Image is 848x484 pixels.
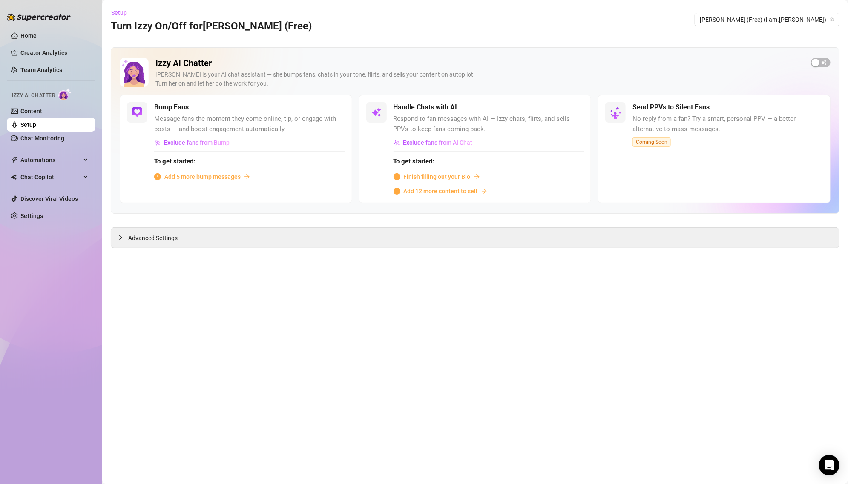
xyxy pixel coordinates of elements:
[132,107,142,117] img: svg%3e
[7,13,71,21] img: logo-BBDzfeDw.svg
[394,158,434,165] strong: To get started:
[474,174,480,180] span: arrow-right
[154,102,189,112] h5: Bump Fans
[403,139,473,146] span: Exclude fans from AI Chat
[12,92,55,100] span: Izzy AI Chatter
[371,107,382,117] img: svg%3e
[118,233,128,242] div: collapsed
[11,157,18,163] span: thunderbolt
[11,174,17,180] img: Chat Copilot
[244,174,250,180] span: arrow-right
[154,114,345,134] span: Message fans the moment they come online, tip, or engage with posts — and boost engagement automa...
[394,140,400,146] img: svg%3e
[155,58,804,69] h2: Izzy AI Chatter
[120,58,149,87] img: Izzy AI Chatter
[111,9,127,16] span: Setup
[20,212,43,219] a: Settings
[404,186,478,196] span: Add 12 more content to sell
[394,188,400,195] span: info-circle
[128,233,178,243] span: Advanced Settings
[632,102,710,112] h5: Send PPVs to Silent Fans
[118,235,123,240] span: collapsed
[20,32,37,39] a: Home
[20,135,64,142] a: Chat Monitoring
[111,20,312,33] h3: Turn Izzy On/Off for [PERSON_NAME] (Free)
[394,136,473,149] button: Exclude fans from AI Chat
[58,88,72,100] img: AI Chatter
[610,107,624,120] img: silent-fans-ppv-o-N6Mmdf.svg
[632,114,823,134] span: No reply from a fan? Try a smart, personal PPV — a better alternative to mass messages.
[394,114,584,134] span: Respond to fan messages with AI — Izzy chats, flirts, and sells PPVs to keep fans coming back.
[20,195,78,202] a: Discover Viral Videos
[154,136,230,149] button: Exclude fans from Bump
[481,188,487,194] span: arrow-right
[20,121,36,128] a: Setup
[632,137,671,147] span: Coming Soon
[164,139,230,146] span: Exclude fans from Bump
[154,158,195,165] strong: To get started:
[155,70,804,88] div: [PERSON_NAME] is your AI chat assistant — she bumps fans, chats in your tone, flirts, and sells y...
[164,172,241,181] span: Add 5 more bump messages
[830,17,835,22] span: team
[394,102,457,112] h5: Handle Chats with AI
[111,6,134,20] button: Setup
[20,66,62,73] a: Team Analytics
[20,170,81,184] span: Chat Copilot
[20,153,81,167] span: Automations
[154,173,161,180] span: info-circle
[155,140,161,146] img: svg%3e
[20,46,89,60] a: Creator Analytics
[700,13,834,26] span: Ellie (Free) (i.am.ellie)
[20,108,42,115] a: Content
[819,455,839,475] div: Open Intercom Messenger
[394,173,400,180] span: info-circle
[404,172,471,181] span: Finish filling out your Bio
